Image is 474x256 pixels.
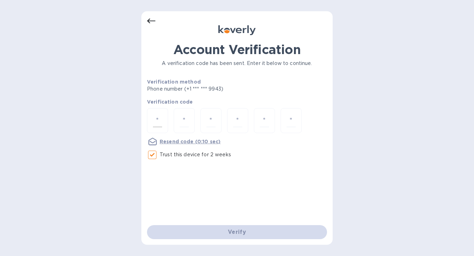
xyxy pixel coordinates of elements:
h1: Account Verification [147,42,327,57]
b: Verification method [147,79,201,85]
u: Resend code (0:10 sec) [160,139,220,144]
p: Verification code [147,98,327,105]
p: Trust this device for 2 weeks [160,151,231,158]
p: Phone number (+1 *** *** 9943) [147,85,277,93]
p: A verification code has been sent. Enter it below to continue. [147,60,327,67]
